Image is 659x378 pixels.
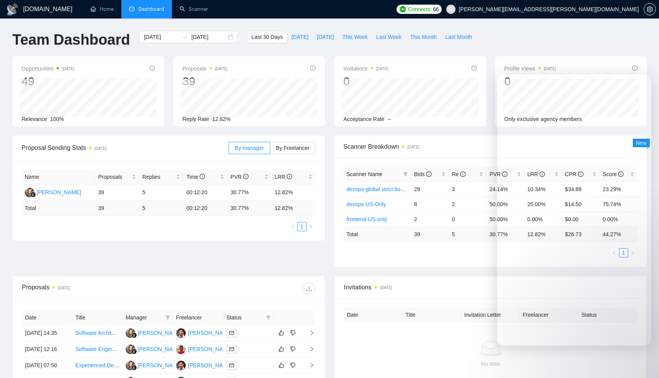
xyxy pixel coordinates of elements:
[227,185,271,201] td: 30.77%
[411,197,449,212] td: 8
[58,286,70,290] time: [DATE]
[343,74,388,89] div: 0
[22,358,72,374] td: [DATE] 07:50
[411,212,449,227] td: 2
[126,346,182,352] a: NK[PERSON_NAME]
[275,174,293,180] span: LRR
[131,349,137,354] img: gigradar-bm.png
[276,145,309,151] span: By Freelancer
[37,188,81,197] div: [PERSON_NAME]
[290,346,296,352] span: dislike
[176,346,232,352] a: VM[PERSON_NAME]
[298,222,306,231] a: 1
[344,282,637,292] span: Invitations
[344,307,402,323] th: Date
[303,330,314,336] span: right
[191,33,226,41] input: End date
[180,6,208,12] a: searchScanner
[471,66,477,71] span: info-circle
[150,66,155,71] span: info-circle
[644,6,656,12] span: setting
[400,6,406,12] img: upwork-logo.png
[288,222,297,231] button: left
[22,64,74,73] span: Opportunities
[449,212,486,227] td: 0
[126,344,135,354] img: NK
[95,170,139,185] th: Proposals
[50,116,64,122] span: 100%
[126,328,135,338] img: NK
[272,185,316,201] td: 12.82%
[144,33,179,41] input: Start date
[22,74,74,89] div: 49
[346,216,387,222] a: frontend-US-only
[22,143,229,153] span: Proposal Sending Stats
[227,201,271,216] td: 30.77 %
[460,171,466,177] span: info-circle
[411,181,449,197] td: 29
[411,227,449,242] td: 39
[288,361,298,370] button: dislike
[449,227,486,242] td: 5
[188,345,232,353] div: [PERSON_NAME]
[25,188,34,197] img: NK
[448,7,454,12] span: user
[176,344,186,354] img: VM
[346,171,382,177] span: Scanner Name
[22,201,95,216] td: Total
[176,328,186,338] img: DP
[226,313,263,322] span: Status
[288,344,298,354] button: dislike
[433,5,439,13] span: 66
[138,345,182,353] div: [PERSON_NAME]
[346,201,386,207] a: devops-US-Only
[183,64,227,73] span: Proposals
[306,222,316,231] button: right
[449,197,486,212] td: 2
[229,363,234,368] span: mail
[402,168,409,180] span: filter
[164,312,171,323] span: filter
[306,222,316,231] li: Next Page
[76,346,120,352] a: Software Engineer
[266,315,271,320] span: filter
[126,362,182,368] a: NK[PERSON_NAME]
[343,116,385,122] span: Acceptance Rate
[291,33,308,41] span: [DATE]
[22,310,72,325] th: Date
[402,307,461,323] th: Title
[22,116,47,122] span: Relevance
[264,312,272,323] span: filter
[489,171,508,177] span: PVR
[183,116,209,122] span: Reply Rate
[12,31,130,49] h1: Team Dashboard
[183,185,227,201] td: 00:12:20
[486,212,524,227] td: 50.00%
[126,329,182,336] a: NK[PERSON_NAME]
[91,6,114,12] a: homeHome
[139,201,183,216] td: 5
[176,361,186,370] img: DP
[22,325,72,341] td: [DATE] 14:35
[310,66,316,71] span: info-circle
[461,307,519,323] th: Invitation Letter
[288,222,297,231] li: Previous Page
[288,328,298,338] button: dislike
[376,67,388,71] time: [DATE]
[287,174,292,179] span: info-circle
[343,64,388,73] span: Invitations
[644,6,656,12] a: setting
[126,361,135,370] img: NK
[343,227,411,242] td: Total
[303,282,315,295] button: download
[309,224,313,229] span: right
[290,362,296,368] span: dislike
[290,224,295,229] span: left
[633,352,651,370] iframe: Intercom live chat
[72,310,123,325] th: Title
[272,201,316,216] td: 12.82 %
[287,31,313,43] button: [DATE]
[632,66,637,71] span: info-circle
[342,33,368,41] span: This Week
[277,328,286,338] button: like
